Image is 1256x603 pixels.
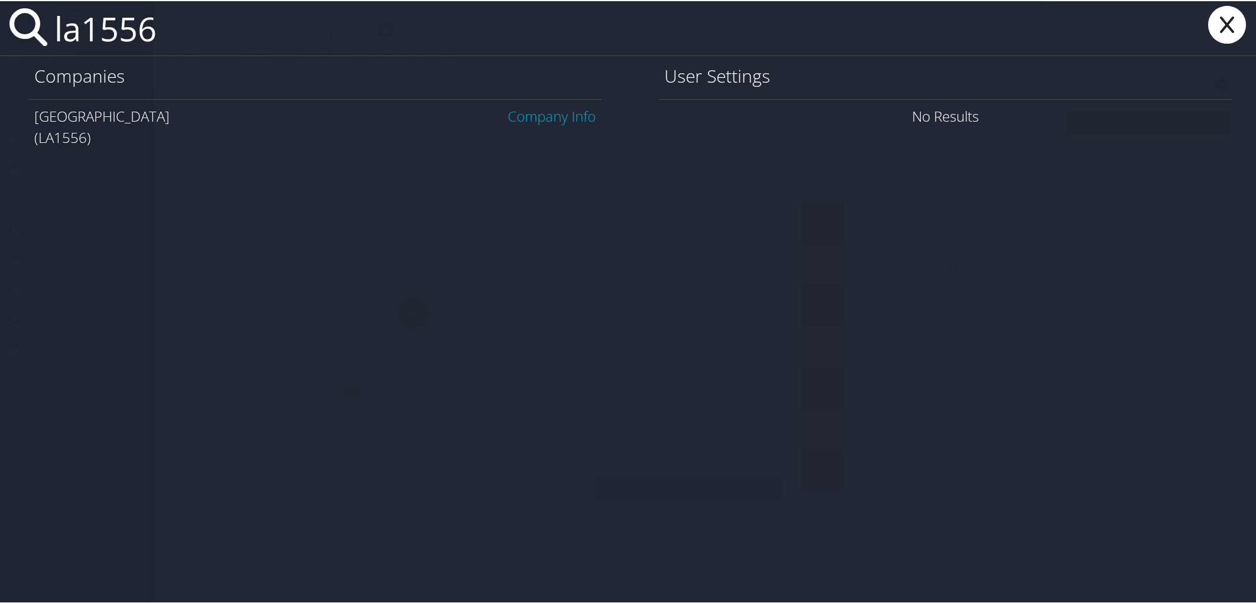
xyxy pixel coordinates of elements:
[508,105,596,125] a: Company Info
[659,98,1233,132] div: No Results
[34,105,170,125] span: [GEOGRAPHIC_DATA]
[665,63,1227,87] h1: User Settings
[34,63,596,87] h1: Companies
[34,126,596,147] div: (LA1556)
